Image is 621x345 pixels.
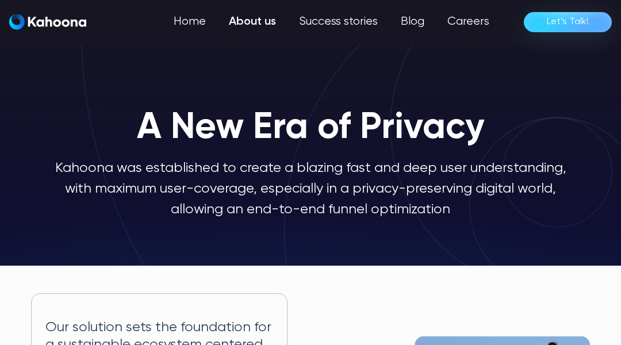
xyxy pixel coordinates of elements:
a: Home [162,10,217,33]
a: Blog [389,10,436,33]
img: Kahoona logo white [9,14,86,30]
h1: A New Era of Privacy [137,108,485,148]
a: Let’s Talk! [524,12,612,32]
div: Let’s Talk! [547,13,589,31]
a: home [9,14,86,30]
a: Success stories [287,10,389,33]
a: Careers [436,10,501,33]
a: About us [217,10,287,33]
p: Kahoona was established to create a blazing fast and deep user understanding, with maximum user-c... [53,158,568,220]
